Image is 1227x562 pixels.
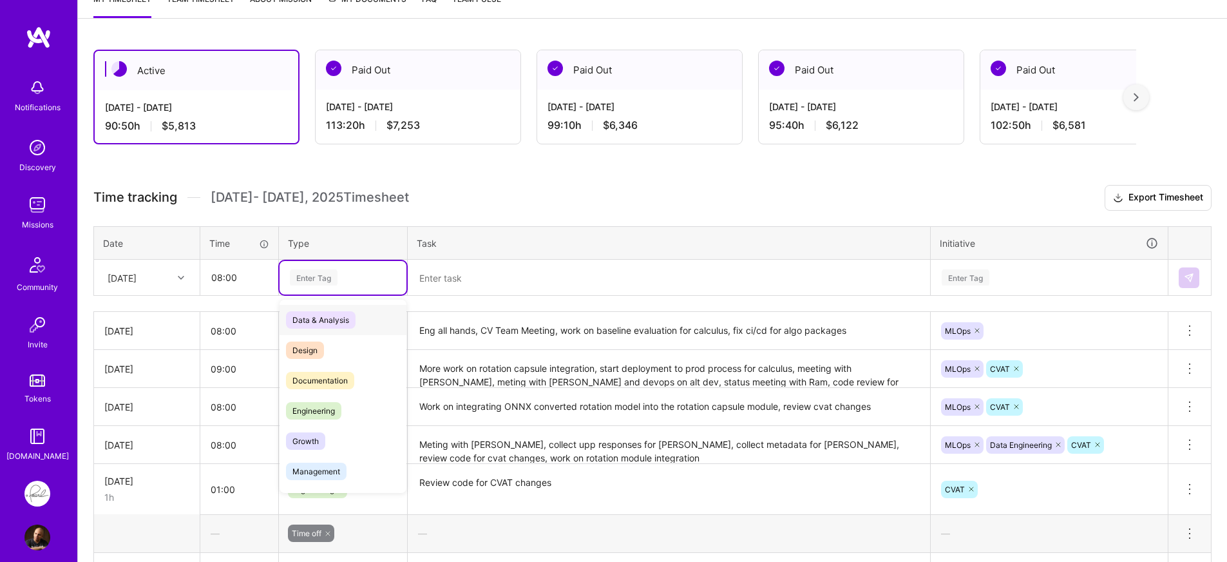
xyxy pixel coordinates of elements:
[286,342,324,359] span: Design
[104,474,189,488] div: [DATE]
[24,423,50,449] img: guide book
[547,100,732,113] div: [DATE] - [DATE]
[209,237,269,250] div: Time
[19,160,56,174] div: Discovery
[769,61,785,76] img: Paid Out
[95,51,298,90] div: Active
[1113,191,1123,205] i: icon Download
[24,192,50,218] img: teamwork
[292,528,321,538] span: Time off
[24,75,50,101] img: bell
[104,490,189,504] div: 1h
[105,119,288,133] div: 90:50 h
[547,119,732,132] div: 99:10 h
[537,50,742,90] div: Paid Out
[945,440,971,450] span: MLOps
[286,372,354,389] span: Documentation
[24,135,50,160] img: discovery
[201,260,278,295] input: HH:MM
[17,280,58,294] div: Community
[326,119,510,132] div: 113:20 h
[24,525,50,550] img: User Avatar
[200,472,278,507] input: HH:MM
[26,26,52,49] img: logo
[409,427,929,463] textarea: Meting with [PERSON_NAME], collect upp responses for [PERSON_NAME], collect metadata for [PERSON_...
[1184,273,1194,283] img: Submit
[286,311,356,329] span: Data & Analysis
[111,61,127,77] img: Active
[21,525,53,550] a: User Avatar
[945,485,965,494] span: CVAT
[286,432,325,450] span: Growth
[991,100,1175,113] div: [DATE] - [DATE]
[409,389,929,425] textarea: Work on integrating ONNX converted rotation model into the rotation capsule module, review cvat c...
[991,119,1175,132] div: 102:50 h
[200,352,278,386] input: HH:MM
[6,449,69,463] div: [DOMAIN_NAME]
[104,324,189,338] div: [DATE]
[1134,93,1139,102] img: right
[769,119,953,132] div: 95:40 h
[1071,440,1091,450] span: CVAT
[326,100,510,113] div: [DATE] - [DATE]
[409,465,929,514] textarea: Review code for CVAT changes
[24,481,50,507] img: Pearl: ML Engineering Team
[200,516,278,550] div: —
[178,275,184,281] i: icon Chevron
[326,61,341,76] img: Paid Out
[942,267,989,287] div: Enter Tag
[24,392,51,405] div: Tokens
[30,374,45,387] img: tokens
[200,314,278,348] input: HH:MM
[105,101,288,114] div: [DATE] - [DATE]
[93,189,177,206] span: Time tracking
[1052,119,1086,132] span: $6,581
[22,218,53,231] div: Missions
[409,313,929,349] textarea: Eng all hands, CV Team Meeting, work on baseline evaluation for calculus, fix ci/cd for algo pack...
[603,119,638,132] span: $6,346
[200,390,278,424] input: HH:MM
[990,440,1052,450] span: Data Engineering
[409,351,929,387] textarea: More work on rotation capsule integration, start deployment to prod process for calculus, meeting...
[286,463,347,480] span: Management
[769,100,953,113] div: [DATE] - [DATE]
[286,402,341,420] span: Engineering
[945,402,971,412] span: MLOps
[28,338,48,351] div: Invite
[24,312,50,338] img: Invite
[945,364,971,374] span: MLOps
[104,362,189,376] div: [DATE]
[826,119,859,132] span: $6,122
[980,50,1185,90] div: Paid Out
[279,226,408,260] th: Type
[990,364,1010,374] span: CVAT
[316,50,520,90] div: Paid Out
[211,189,409,206] span: [DATE] - [DATE] , 2025 Timesheet
[386,119,420,132] span: $7,253
[94,226,200,260] th: Date
[104,400,189,414] div: [DATE]
[945,326,971,336] span: MLOps
[759,50,964,90] div: Paid Out
[290,267,338,287] div: Enter Tag
[940,236,1159,251] div: Initiative
[108,271,137,284] div: [DATE]
[200,428,278,462] input: HH:MM
[162,119,196,133] span: $5,813
[931,516,1168,550] div: —
[547,61,563,76] img: Paid Out
[15,101,61,114] div: Notifications
[1105,185,1212,211] button: Export Timesheet
[22,249,53,280] img: Community
[21,481,53,507] a: Pearl: ML Engineering Team
[990,402,1010,412] span: CVAT
[408,226,931,260] th: Task
[408,516,930,550] div: —
[104,438,189,452] div: [DATE]
[991,61,1006,76] img: Paid Out
[292,485,334,494] span: Engineering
